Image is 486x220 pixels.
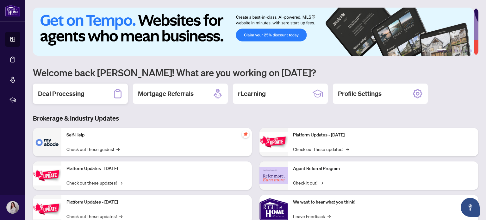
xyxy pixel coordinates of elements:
p: We want to hear what you think! [293,199,473,206]
img: Platform Updates - June 23, 2025 [259,132,288,152]
a: Check it out!→ [293,179,323,186]
a: Check out these updates!→ [66,213,122,220]
button: 4 [459,49,462,52]
button: 3 [454,49,457,52]
img: Platform Updates - September 16, 2025 [33,166,61,185]
p: Self-Help [66,132,247,139]
span: → [320,179,323,186]
img: logo [5,5,20,16]
h1: Welcome back [PERSON_NAME]! What are you working on [DATE]? [33,66,478,79]
span: → [119,179,122,186]
span: → [327,213,331,220]
a: Check out these guides!→ [66,146,120,153]
h2: Mortgage Referrals [138,89,194,98]
button: 6 [470,49,472,52]
a: Leave Feedback→ [293,213,331,220]
img: Self-Help [33,128,61,156]
a: Check out these updates!→ [293,146,349,153]
p: Agent Referral Program [293,165,473,172]
a: Check out these updates!→ [66,179,122,186]
span: → [119,213,122,220]
h2: Deal Processing [38,89,84,98]
button: 2 [449,49,452,52]
span: → [116,146,120,153]
h2: rLearning [238,89,266,98]
p: Platform Updates - [DATE] [66,165,247,172]
img: Slide 0 [33,8,474,56]
img: Profile Icon [7,201,19,213]
p: Platform Updates - [DATE] [293,132,473,139]
img: Platform Updates - July 21, 2025 [33,199,61,219]
h2: Profile Settings [338,89,382,98]
button: 1 [437,49,447,52]
p: Platform Updates - [DATE] [66,199,247,206]
img: Agent Referral Program [259,167,288,184]
span: pushpin [242,130,249,138]
button: Open asap [461,198,480,217]
span: → [346,146,349,153]
button: 5 [464,49,467,52]
h3: Brokerage & Industry Updates [33,114,478,123]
